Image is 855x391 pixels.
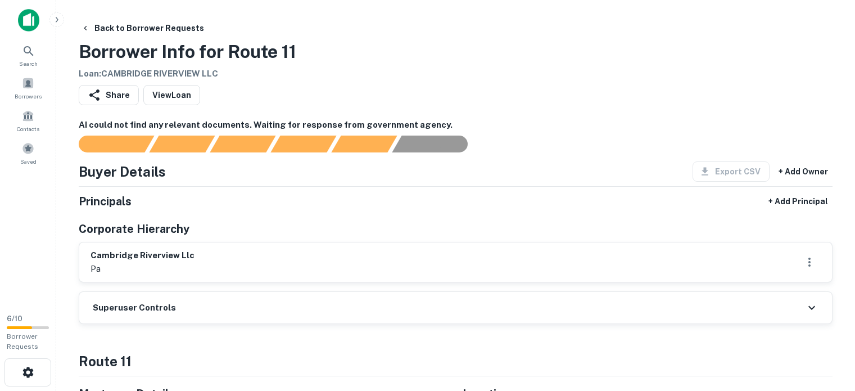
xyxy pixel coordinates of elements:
[774,161,833,182] button: + Add Owner
[3,138,53,168] a: Saved
[79,193,132,210] h5: Principals
[65,136,150,152] div: Sending borrower request to AI...
[392,136,481,152] div: AI fulfillment process complete.
[79,351,833,371] h4: route 11
[3,40,53,70] a: Search
[91,262,194,276] p: pa
[331,136,397,152] div: Principals found, still searching for contact information. This may take time...
[79,119,833,132] h6: AI could not find any relevant documents. Waiting for response from government agency.
[17,124,39,133] span: Contacts
[799,301,855,355] iframe: Chat Widget
[79,161,166,182] h4: Buyer Details
[20,157,37,166] span: Saved
[7,332,38,350] span: Borrower Requests
[3,73,53,103] a: Borrowers
[149,136,215,152] div: Your request is received and processing...
[270,136,336,152] div: Principals found, AI now looking for contact information...
[19,59,38,68] span: Search
[18,9,39,32] img: capitalize-icon.png
[15,92,42,101] span: Borrowers
[79,221,189,237] h5: Corporate Hierarchy
[764,191,833,212] button: + Add Principal
[91,249,194,262] h6: cambridge riverview llc
[210,136,275,152] div: Documents found, AI parsing details...
[79,38,296,65] h3: Borrower Info for Route 11
[79,85,139,105] button: Share
[93,302,176,314] h6: Superuser Controls
[143,85,200,105] a: ViewLoan
[3,105,53,136] a: Contacts
[7,314,22,323] span: 6 / 10
[76,18,209,38] button: Back to Borrower Requests
[79,68,296,80] h6: Loan : CAMBRIDGE RIVERVIEW LLC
